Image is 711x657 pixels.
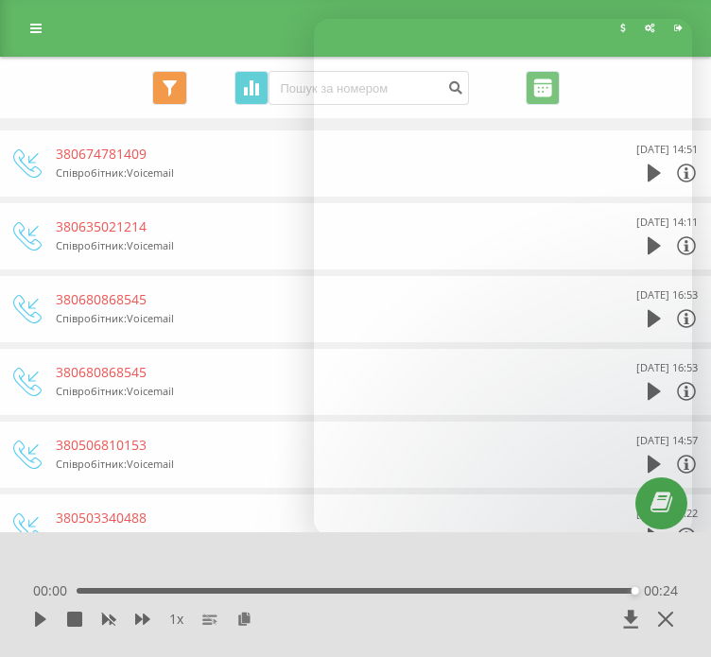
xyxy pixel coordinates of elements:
div: Співробітник : Voicemail [56,164,575,182]
span: 00:00 [33,581,77,600]
div: 380503340488 [56,509,575,527]
div: Співробітник : Voicemail [56,236,575,255]
div: Співробітник : Voicemail [56,527,575,546]
input: Пошук за номером [269,71,469,105]
div: 380680868545 [56,363,575,382]
div: 380674781409 [56,145,575,164]
iframe: Intercom live chat [314,19,692,535]
div: Співробітник : Voicemail [56,455,575,474]
div: 380680868545 [56,290,575,309]
div: Співробітник : Voicemail [56,309,575,328]
div: 380635021214 [56,217,575,236]
div: Accessibility label [632,587,639,595]
span: 1 x [169,610,183,629]
div: 380506810153 [56,436,575,455]
span: 00:24 [644,581,678,600]
div: Співробітник : Voicemail [56,382,575,401]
